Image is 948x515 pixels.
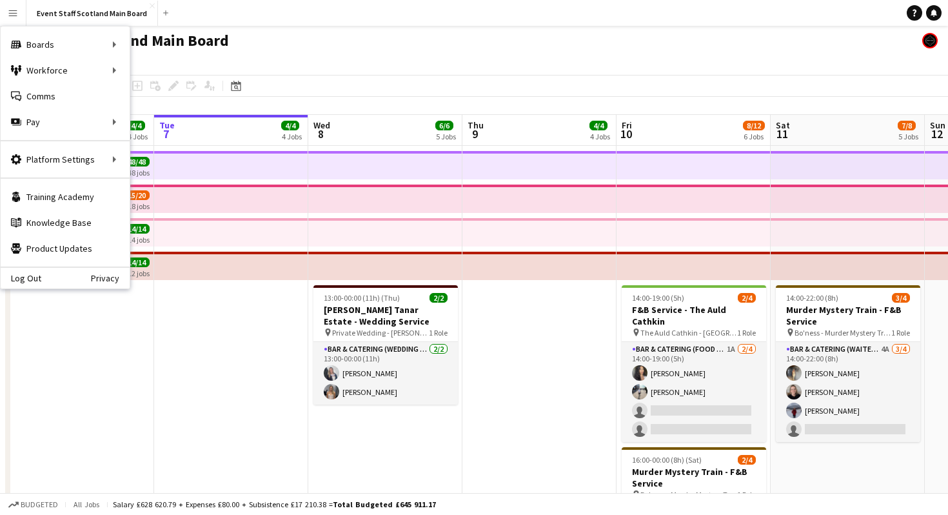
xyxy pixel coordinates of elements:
a: Comms [1,83,130,109]
app-user-avatar: Event Staff Scotland [922,33,938,48]
a: Log Out [1,273,41,283]
span: 2/4 [738,455,756,465]
span: 4/4 [127,121,145,130]
div: 48 jobs [128,167,150,177]
span: Sun [930,119,945,131]
div: 12 jobs [128,267,150,278]
div: 4 Jobs [590,132,610,141]
span: 13:00-00:00 (11h) (Thu) [324,293,400,303]
span: Budgeted [21,500,58,509]
span: Total Budgeted £645 911.17 [333,500,436,509]
span: Fri [622,119,632,131]
span: 9 [466,126,484,141]
span: Thu [468,119,484,131]
span: 1 Role [737,328,756,338]
span: Private Wedding - [PERSON_NAME] [332,328,429,338]
a: Knowledge Base [1,210,130,236]
div: 5 Jobs [436,132,456,141]
span: Wed [313,119,330,131]
div: 4 Jobs [128,132,148,141]
app-job-card: 14:00-19:00 (5h)2/4F&B Service - The Auld Cathkin The Auld Cathkin - [GEOGRAPHIC_DATA]1 RoleBar &... [622,285,766,442]
span: Tue [159,119,175,131]
h3: F&B Service - The Auld Cathkin [622,304,766,327]
app-job-card: 14:00-22:00 (8h)3/4Murder Mystery Train - F&B Service Bo'ness - Murder Mystery Train1 RoleBar & C... [776,285,920,442]
span: Bo'ness - Murder Mystery Train [795,328,891,338]
a: Product Updates [1,236,130,261]
div: Workforce [1,57,130,83]
span: 48/48 [124,157,150,167]
span: 1 Role [429,328,448,338]
span: The Auld Cathkin - [GEOGRAPHIC_DATA] [640,328,737,338]
button: Event Staff Scotland Main Board [26,1,158,26]
span: 1 Role [737,490,756,500]
span: 16:00-00:00 (8h) (Sat) [632,455,702,465]
span: 1 Role [891,328,910,338]
span: 15/20 [124,190,150,200]
div: 6 Jobs [744,132,764,141]
span: 7 [157,126,175,141]
a: Privacy [91,273,130,283]
span: 4/4 [281,121,299,130]
span: 14/14 [124,257,150,267]
div: 18 jobs [128,200,150,211]
span: 8/12 [743,121,765,130]
button: Budgeted [6,498,60,512]
span: 2/2 [430,293,448,303]
span: 3/4 [892,293,910,303]
span: 14/14 [124,224,150,234]
span: 2/4 [738,293,756,303]
div: Pay [1,109,130,135]
span: 14:00-22:00 (8h) [786,293,838,303]
span: 6/6 [435,121,453,130]
div: 5 Jobs [898,132,918,141]
app-card-role: Bar & Catering (Wedding Service Staff)2/213:00-00:00 (11h)[PERSON_NAME][PERSON_NAME] [313,342,458,405]
app-card-role: Bar & Catering (Food & Beverage Service)1A2/414:00-19:00 (5h)[PERSON_NAME][PERSON_NAME] [622,342,766,442]
span: All jobs [71,500,102,509]
span: 11 [774,126,790,141]
span: Bo'ness - Murder Mystery Train [640,490,737,500]
div: 14 jobs [128,234,150,245]
span: 12 [928,126,945,141]
div: Platform Settings [1,146,130,172]
span: 7/8 [898,121,916,130]
div: Boards [1,32,130,57]
span: 4/4 [589,121,607,130]
span: 10 [620,126,632,141]
h3: Murder Mystery Train - F&B Service [776,304,920,327]
app-card-role: Bar & Catering (Waiter / waitress)4A3/414:00-22:00 (8h)[PERSON_NAME][PERSON_NAME][PERSON_NAME] [776,342,920,442]
span: 8 [311,126,330,141]
span: Sat [776,119,790,131]
h3: [PERSON_NAME] Tanar Estate - Wedding Service [313,304,458,327]
h3: Murder Mystery Train - F&B Service [622,466,766,489]
div: 4 Jobs [282,132,302,141]
a: Training Academy [1,184,130,210]
app-job-card: 13:00-00:00 (11h) (Thu)2/2[PERSON_NAME] Tanar Estate - Wedding Service Private Wedding - [PERSON_... [313,285,458,405]
div: Salary £628 620.79 + Expenses £80.00 + Subsistence £17 210.38 = [113,500,436,509]
span: 14:00-19:00 (5h) [632,293,684,303]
